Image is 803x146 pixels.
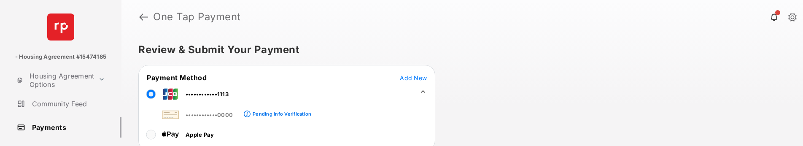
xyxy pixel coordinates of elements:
span: Apple Pay [186,131,214,138]
p: - Housing Agreement #15474185 [15,53,106,61]
a: Payments [13,117,121,138]
button: Add New [400,73,427,82]
strong: One Tap Payment [153,12,241,22]
span: Payment Method [147,73,207,82]
span: ••••••••••••1113 [186,91,229,97]
h5: Review & Submit Your Payment [138,45,779,55]
div: Pending Info Verification [253,111,311,117]
span: ••••••••••••0000 [186,111,233,118]
a: Housing Agreement Options [13,70,95,90]
a: Community Feed [13,94,121,114]
a: Pending Info Verification [251,104,311,119]
img: svg+xml;base64,PHN2ZyB4bWxucz0iaHR0cDovL3d3dy53My5vcmcvMjAwMC9zdmciIHdpZHRoPSI2NCIgaGVpZ2h0PSI2NC... [47,14,74,41]
span: Add New [400,74,427,81]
